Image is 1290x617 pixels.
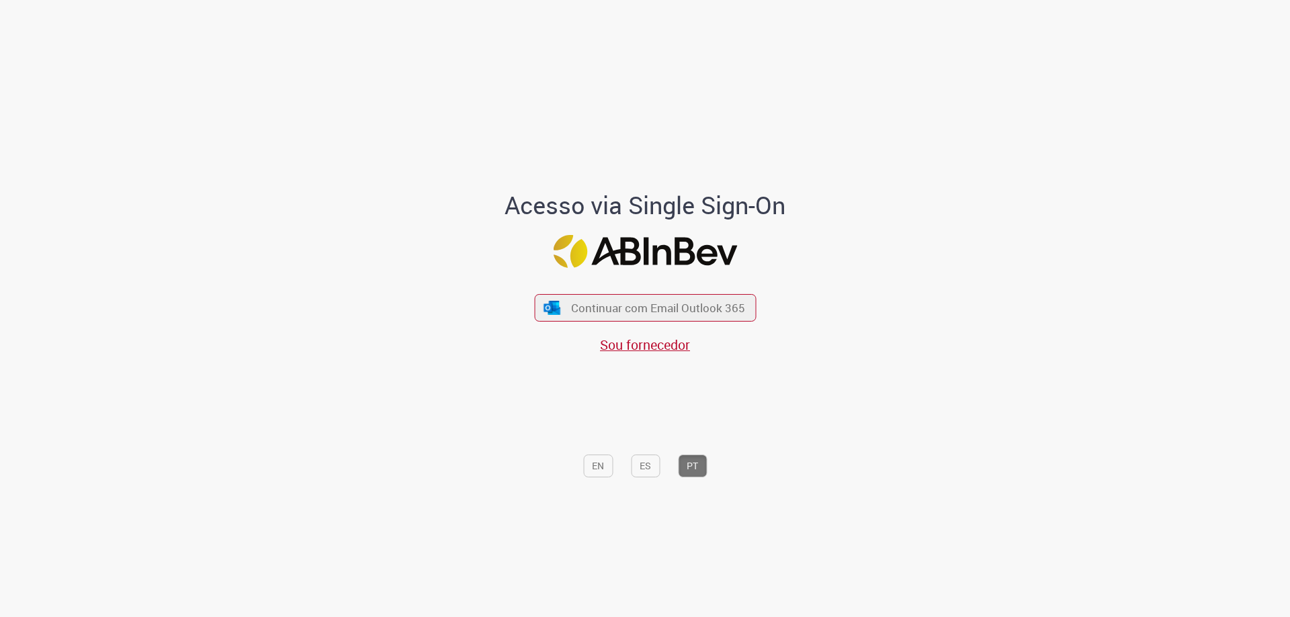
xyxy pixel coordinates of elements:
button: ícone Azure/Microsoft 360 Continuar com Email Outlook 365 [534,294,756,322]
button: PT [678,455,707,477]
img: ícone Azure/Microsoft 360 [543,301,562,315]
button: EN [583,455,613,477]
h1: Acesso via Single Sign-On [459,192,832,219]
a: Sou fornecedor [600,336,690,354]
button: ES [631,455,660,477]
span: Continuar com Email Outlook 365 [571,300,745,316]
img: Logo ABInBev [553,235,737,268]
